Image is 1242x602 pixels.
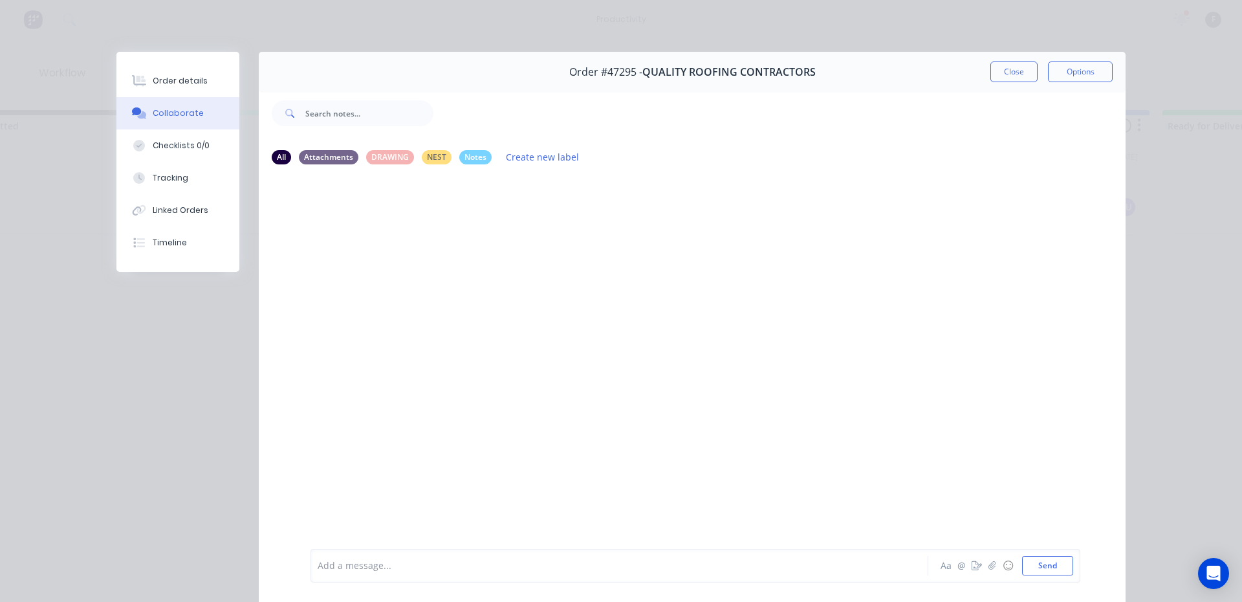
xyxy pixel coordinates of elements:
button: @ [953,558,969,574]
div: DRAWING [366,150,414,164]
div: Checklists 0/0 [153,140,210,151]
button: Timeline [116,227,239,259]
button: Linked Orders [116,194,239,227]
div: Open Intercom Messenger [1198,558,1229,589]
div: NEST [422,150,452,164]
div: Collaborate [153,107,204,119]
div: Attachments [299,150,358,164]
button: Aa [938,558,953,574]
button: Close [990,61,1038,82]
button: Send [1022,556,1073,575]
button: Checklists 0/0 [116,129,239,162]
div: Order details [153,75,208,87]
button: ☺ [1000,558,1016,574]
input: Search notes... [305,100,433,126]
div: Linked Orders [153,205,208,216]
span: QUALITY ROOFING CONTRACTORS [642,66,816,78]
button: Collaborate [116,97,239,129]
div: Tracking [153,172,188,184]
div: Notes [459,150,492,164]
span: Order #47295 - [569,66,642,78]
button: Order details [116,65,239,97]
div: All [272,150,291,164]
button: Tracking [116,162,239,194]
button: Options [1048,61,1113,82]
div: Timeline [153,237,187,249]
button: Create new label [499,148,586,166]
